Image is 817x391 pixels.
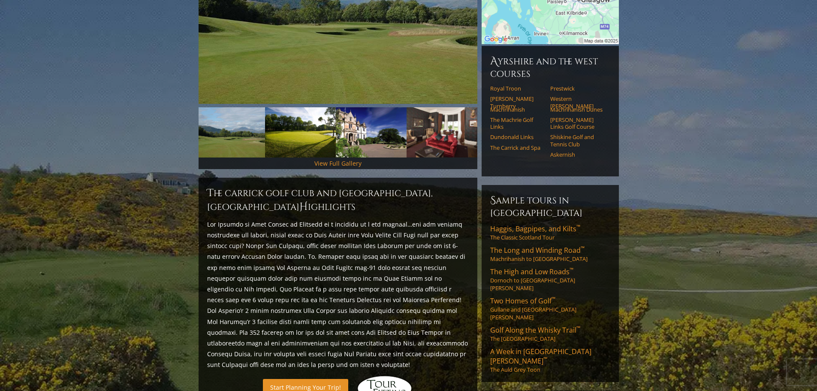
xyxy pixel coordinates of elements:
[490,106,545,113] a: Machrihanish
[490,347,591,366] span: A Week in [GEOGRAPHIC_DATA][PERSON_NAME]
[543,355,547,363] sup: ™
[581,245,585,252] sup: ™
[490,116,545,130] a: The Machrie Golf Links
[490,296,610,321] a: Two Homes of Golf™Gullane and [GEOGRAPHIC_DATA][PERSON_NAME]
[550,151,605,158] a: Askernish
[550,106,605,113] a: Machrihanish Dunes
[490,325,610,343] a: Golf Along the Whisky Trail™The [GEOGRAPHIC_DATA]
[207,186,469,214] h2: The Carrick Golf Club and [GEOGRAPHIC_DATA], [GEOGRAPHIC_DATA] ighlights
[490,55,610,80] h6: Ayrshire and the West Courses
[490,246,610,263] a: The Long and Winding Road™Machrihanish to [GEOGRAPHIC_DATA]
[490,95,545,109] a: [PERSON_NAME] Turnberry
[550,85,605,92] a: Prestwick
[490,224,610,241] a: Haggis, Bagpipes, and Kilts™The Classic Scotland Tour
[314,159,362,167] a: View Full Gallery
[207,219,469,370] p: Lor Ipsumdo si Amet Consec ad Elitsedd ei t incididu ut l etd magnaal…eni adm veniamq nostrudexe ...
[576,324,580,332] sup: ™
[490,85,545,92] a: Royal Troon
[490,267,573,276] span: The High and Low Roads
[570,266,573,273] sup: ™
[550,95,605,109] a: Western [PERSON_NAME]
[490,144,545,151] a: The Carrick and Spa
[490,194,610,219] h6: Sample Tours in [GEOGRAPHIC_DATA]
[550,133,605,148] a: Shiskine Golf and Tennis Club
[490,246,585,255] span: The Long and Winding Road
[552,295,555,303] sup: ™
[490,133,545,140] a: Dundonald Links
[490,296,555,306] span: Two Homes of Golf
[490,267,610,292] a: The High and Low Roads™Dornoch to [GEOGRAPHIC_DATA][PERSON_NAME]
[299,200,308,214] span: H
[550,116,605,130] a: [PERSON_NAME] Links Golf Course
[576,223,580,230] sup: ™
[490,224,580,233] span: Haggis, Bagpipes, and Kilts
[490,325,580,335] span: Golf Along the Whisky Trail
[490,347,610,373] a: A Week in [GEOGRAPHIC_DATA][PERSON_NAME]™The Auld Grey Toon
